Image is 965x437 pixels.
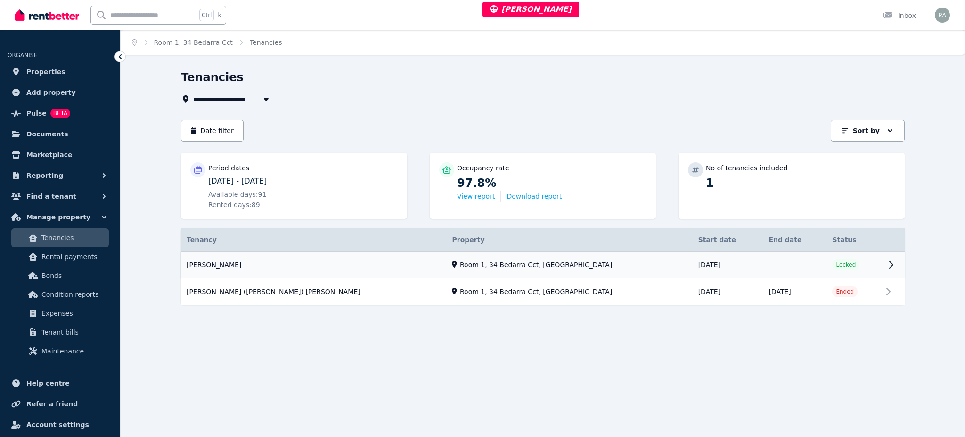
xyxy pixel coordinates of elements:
[706,176,895,191] p: 1
[11,323,109,342] a: Tenant bills
[8,104,113,123] a: PulseBETA
[446,252,692,278] a: View details for Janae Mosby
[41,270,105,281] span: Bonds
[826,278,882,305] a: View details for Te-Hung (Andy) Hsu
[181,70,244,85] h1: Tenancies
[41,327,105,338] span: Tenant bills
[853,126,880,135] p: Sort by
[208,200,260,210] span: Rented days: 89
[50,109,70,118] span: BETA
[446,278,692,305] a: View details for Te-Hung (Andy) Hsu
[882,278,905,305] a: View details for Te-Hung (Andy) Hsu
[11,266,109,285] a: Bonds
[187,235,217,244] span: Tenancy
[181,120,244,142] button: Date filter
[26,191,76,202] span: Find a tenant
[199,9,214,21] span: Ctrl
[8,374,113,393] a: Help centre
[457,163,509,173] p: Occupancy rate
[763,278,826,305] a: View details for Te-Hung (Andy) Hsu
[693,278,763,305] a: View details for Te-Hung (Andy) Hsu
[935,8,950,23] img: Rochelle Alvarez
[8,395,113,413] a: Refer a friend
[208,190,266,199] span: Available days: 91
[26,419,89,430] span: Account settings
[41,232,105,244] span: Tenancies
[181,278,446,305] a: View details for Te-Hung (Andy) Hsu
[11,304,109,323] a: Expenses
[831,120,905,142] button: Sort by
[457,176,646,191] p: 97.8%
[121,30,293,55] nav: Breadcrumb
[250,38,282,47] span: Tenancies
[883,11,916,20] div: Inbox
[15,8,79,22] img: RentBetter
[8,208,113,227] button: Manage property
[763,278,826,305] td: [DATE]
[457,192,495,201] button: View report
[11,228,109,247] a: Tenancies
[507,192,562,201] button: Download report
[218,11,221,19] span: k
[8,187,113,206] button: Find a tenant
[208,163,249,173] p: Period dates
[8,125,113,143] a: Documents
[26,170,63,181] span: Reporting
[826,228,882,252] th: Status
[154,39,233,46] a: Room 1, 34 Bedarra Cct
[11,285,109,304] a: Condition reports
[8,62,113,81] a: Properties
[26,108,47,119] span: Pulse
[26,378,70,389] span: Help centre
[26,398,78,410] span: Refer a friend
[882,252,905,278] a: View details for Janae Mosby
[490,5,572,14] span: [PERSON_NAME]
[11,342,109,361] a: Maintenance
[41,251,105,262] span: Rental payments
[26,128,68,140] span: Documents
[706,163,787,173] p: No of tenancies included
[41,289,105,300] span: Condition reports
[11,247,109,266] a: Rental payments
[693,278,763,305] td: [DATE]
[41,308,105,319] span: Expenses
[181,252,446,278] a: View details for Janae Mosby
[446,228,692,252] th: Property
[763,228,826,252] th: End date
[8,83,113,102] a: Add property
[26,149,72,160] span: Marketplace
[26,66,65,77] span: Properties
[8,145,113,164] a: Marketplace
[826,252,882,278] a: View details for Janae Mosby
[693,228,763,252] th: Start date
[26,211,90,223] span: Manage property
[693,252,763,278] td: [DATE]
[208,176,398,187] p: [DATE] - [DATE]
[26,87,76,98] span: Add property
[8,415,113,434] a: Account settings
[8,166,113,185] button: Reporting
[41,345,105,357] span: Maintenance
[8,52,37,59] span: ORGANISE
[693,252,763,278] a: View details for Janae Mosby
[763,252,826,278] a: View details for Janae Mosby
